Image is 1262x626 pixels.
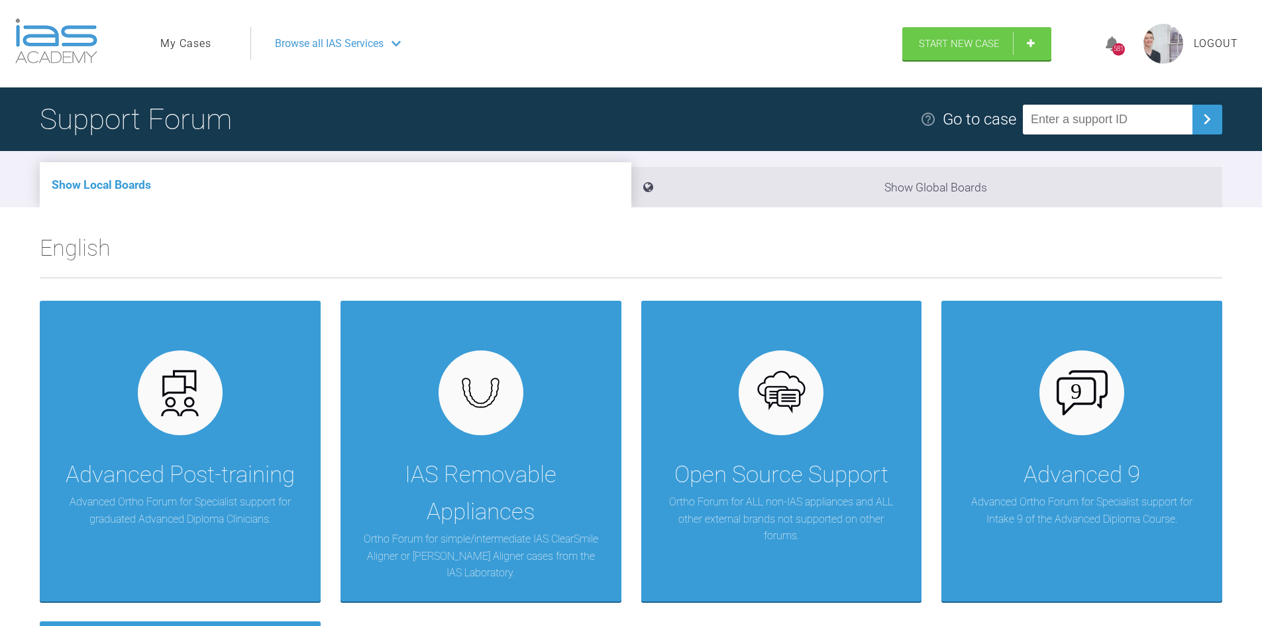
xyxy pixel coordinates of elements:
[943,107,1016,132] div: Go to case
[360,456,602,531] div: IAS Removable Appliances
[661,494,902,545] p: Ortho Forum for ALL non-IAS appliances and ALL other external brands not supported on other forums.
[1057,370,1108,415] img: advanced-9.7b3bd4b1.svg
[631,167,1223,207] li: Show Global Boards
[60,494,301,527] p: Advanced Ortho Forum for Specialist support for graduated Advanced Diploma Clinicians.
[160,35,211,52] a: My Cases
[1196,109,1218,130] img: chevronRight.28bd32b0.svg
[920,111,936,127] img: help.e70b9f3d.svg
[941,301,1222,601] a: Advanced 9Advanced Ortho Forum for Specialist support for Intake 9 of the Advanced Diploma Course.
[1194,35,1238,52] a: Logout
[66,456,295,494] div: Advanced Post-training
[641,301,922,601] a: Open Source SupportOrtho Forum for ALL non-IAS appliances and ALL other external brands not suppo...
[961,494,1202,527] p: Advanced Ortho Forum for Specialist support for Intake 9 of the Advanced Diploma Course.
[275,35,384,52] span: Browse all IAS Services
[756,368,807,419] img: opensource.6e495855.svg
[40,162,631,207] li: Show Local Boards
[455,374,506,412] img: removables.927eaa4e.svg
[1112,43,1125,56] div: 581
[674,456,888,494] div: Open Source Support
[40,96,232,142] h1: Support Forum
[40,230,1222,278] h2: English
[902,27,1051,60] a: Start New Case
[40,301,321,601] a: Advanced Post-trainingAdvanced Ortho Forum for Specialist support for graduated Advanced Diploma ...
[15,19,97,64] img: logo-light.3e3ef733.png
[1023,105,1192,134] input: Enter a support ID
[154,368,205,419] img: advanced.73cea251.svg
[1024,456,1140,494] div: Advanced 9
[1143,24,1183,64] img: profile.png
[341,301,621,601] a: IAS Removable AppliancesOrtho Forum for simple/intermediate IAS ClearSmile Aligner or [PERSON_NAM...
[360,531,602,582] p: Ortho Forum for simple/intermediate IAS ClearSmile Aligner or [PERSON_NAME] Aligner cases from th...
[919,38,1000,50] span: Start New Case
